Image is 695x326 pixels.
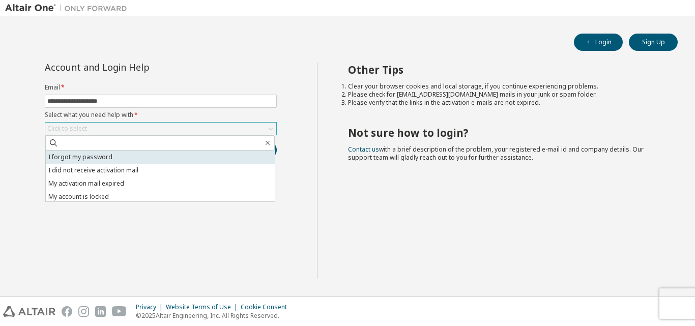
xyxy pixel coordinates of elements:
h2: Not sure how to login? [348,126,660,139]
div: Privacy [136,303,166,311]
div: Click to select [45,123,276,135]
li: Clear your browser cookies and local storage, if you continue experiencing problems. [348,82,660,91]
div: Click to select [47,125,87,133]
img: linkedin.svg [95,306,106,317]
button: Login [574,34,623,51]
label: Select what you need help with [45,111,277,119]
li: Please check for [EMAIL_ADDRESS][DOMAIN_NAME] mails in your junk or spam folder. [348,91,660,99]
li: Please verify that the links in the activation e-mails are not expired. [348,99,660,107]
a: Contact us [348,145,379,154]
img: facebook.svg [62,306,72,317]
button: Sign Up [629,34,678,51]
div: Account and Login Help [45,63,230,71]
div: Cookie Consent [241,303,293,311]
label: Email [45,83,277,92]
li: I forgot my password [46,151,275,164]
img: altair_logo.svg [3,306,55,317]
img: youtube.svg [112,306,127,317]
span: with a brief description of the problem, your registered e-mail id and company details. Our suppo... [348,145,644,162]
img: instagram.svg [78,306,89,317]
img: Altair One [5,3,132,13]
h2: Other Tips [348,63,660,76]
div: Website Terms of Use [166,303,241,311]
p: © 2025 Altair Engineering, Inc. All Rights Reserved. [136,311,293,320]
